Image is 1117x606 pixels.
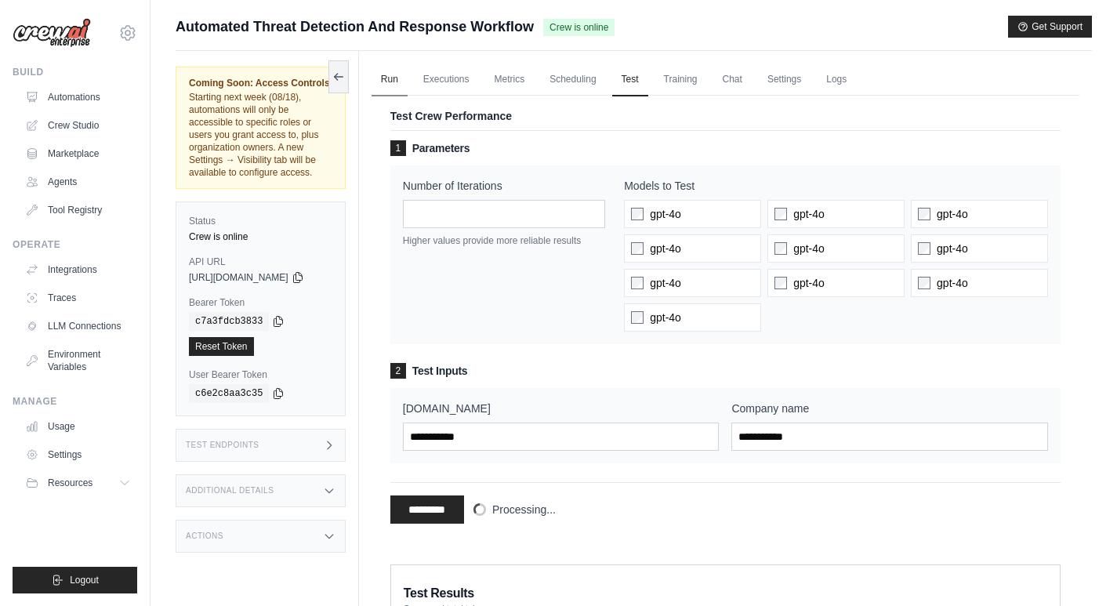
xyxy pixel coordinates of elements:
a: Tool Registry [19,198,137,223]
span: gpt-4o [937,241,968,256]
a: Traces [19,285,137,310]
div: Crew is online [189,230,332,243]
img: Logo [13,18,91,48]
a: Marketplace [19,141,137,166]
input: gpt-4o [631,277,644,289]
input: gpt-4o [774,277,787,289]
a: Scheduling [540,64,605,96]
div: Operate [13,238,137,251]
span: gpt-4o [937,206,968,222]
span: gpt-4o [937,275,968,291]
span: Processing... [492,502,556,517]
input: gpt-4o [631,242,644,255]
h3: Additional Details [186,486,274,495]
button: Resources [19,470,137,495]
a: Environment Variables [19,342,137,379]
p: Test Crew Performance [390,108,1061,124]
a: Automations [19,85,137,110]
label: Models to Test [624,178,1048,194]
input: gpt-4o [918,277,930,289]
label: Status [189,215,332,227]
h3: Test Endpoints [186,441,259,450]
label: [DOMAIN_NAME] [403,401,720,416]
span: gpt-4o [650,275,681,291]
a: Usage [19,414,137,439]
a: Settings [758,64,811,96]
input: gpt-4o [631,208,644,220]
code: c7a3fdcb3833 [189,312,269,331]
span: Crew is online [543,19,615,36]
div: Build [13,66,137,78]
label: Number of Iterations [403,178,605,194]
span: gpt-4o [793,241,825,256]
span: Logout [70,574,99,586]
h3: Actions [186,532,223,541]
a: LLM Connections [19,314,137,339]
label: User Bearer Token [189,368,332,381]
a: Agents [19,169,137,194]
a: Executions [414,64,479,96]
span: 2 [390,363,406,379]
input: gpt-4o [918,208,930,220]
a: Chat [713,64,752,96]
a: Reset Token [189,337,254,356]
a: Run [372,64,408,96]
code: c6e2c8aa3c35 [189,384,269,403]
a: Logs [817,64,856,96]
span: Test Results [404,584,474,603]
a: Metrics [485,64,535,96]
a: Test [612,64,648,96]
input: gpt-4o [631,311,644,324]
label: Bearer Token [189,296,332,309]
p: Higher values provide more reliable results [403,234,605,247]
span: 1 [390,140,406,156]
span: gpt-4o [793,275,825,291]
span: gpt-4o [650,241,681,256]
h3: Test Inputs [390,363,1061,379]
span: Automated Threat Detection And Response Workflow [176,16,534,38]
span: gpt-4o [793,206,825,222]
span: Starting next week (08/18), automations will only be accessible to specific roles or users you gr... [189,92,318,178]
input: gpt-4o [774,242,787,255]
button: Get Support [1008,16,1092,38]
h3: Parameters [390,140,1061,156]
button: Logout [13,567,137,593]
a: Training [655,64,707,96]
span: gpt-4o [650,310,681,325]
a: Integrations [19,257,137,282]
input: gpt-4o [774,208,787,220]
span: Resources [48,477,92,489]
iframe: Chat Widget [1039,531,1117,606]
input: gpt-4o [918,242,930,255]
div: Manage [13,395,137,408]
label: Company name [731,401,1048,416]
span: gpt-4o [650,206,681,222]
label: API URL [189,256,332,268]
span: Coming Soon: Access Controls [189,77,332,89]
a: Settings [19,442,137,467]
span: [URL][DOMAIN_NAME] [189,271,288,284]
a: Crew Studio [19,113,137,138]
